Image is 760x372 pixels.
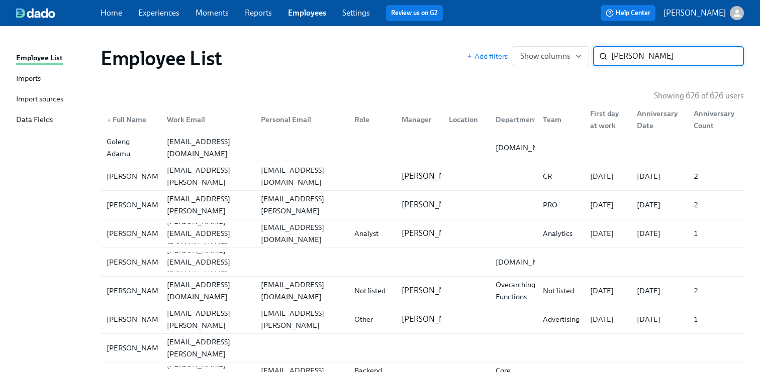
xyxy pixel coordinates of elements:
[492,142,560,154] div: [DOMAIN_NAME]
[402,285,464,296] p: [PERSON_NAME]
[690,313,742,325] div: 1
[159,109,253,130] div: Work Email
[346,109,394,130] div: Role
[466,51,508,61] button: Add filters
[350,227,394,239] div: Analyst
[163,136,253,160] div: [EMAIL_ADDRESS][DOMAIN_NAME]
[16,114,53,127] div: Data Fields
[101,305,744,334] a: [PERSON_NAME][PERSON_NAME][EMAIL_ADDRESS][PERSON_NAME][DOMAIN_NAME][PERSON_NAME][EMAIL_ADDRESS][P...
[601,5,655,21] button: Help Center
[492,279,539,303] div: Overarching Functions
[16,52,63,65] div: Employee List
[101,46,222,70] h1: Employee List
[586,313,629,325] div: [DATE]
[257,181,347,229] div: [PERSON_NAME][EMAIL_ADDRESS][PERSON_NAME][DOMAIN_NAME]
[16,114,92,127] a: Data Fields
[690,170,742,182] div: 2
[163,279,253,303] div: [EMAIL_ADDRESS][DOMAIN_NAME]
[398,113,441,126] div: Manager
[257,221,347,245] div: [EMAIL_ADDRESS][DOMAIN_NAME]
[103,113,159,126] div: Full Name
[391,8,438,18] a: Review us on G2
[445,113,488,126] div: Location
[16,8,55,18] img: dado
[196,8,229,18] a: Moments
[101,248,744,277] a: [PERSON_NAME][PERSON_NAME][EMAIL_ADDRESS][DOMAIN_NAME][DOMAIN_NAME]
[539,170,582,182] div: CR
[586,227,629,239] div: [DATE]
[101,162,744,190] div: [PERSON_NAME][PERSON_NAME][EMAIL_ADDRESS][PERSON_NAME][DOMAIN_NAME][EMAIL_ADDRESS][DOMAIN_NAME][P...
[253,109,347,130] div: Personal Email
[16,93,63,106] div: Import sources
[512,46,589,66] button: Show columns
[386,5,443,21] button: Review us on G2
[606,8,650,18] span: Help Center
[488,109,535,130] div: Department
[163,295,253,343] div: [PERSON_NAME][EMAIL_ADDRESS][PERSON_NAME][DOMAIN_NAME]
[103,227,169,239] div: [PERSON_NAME]
[690,227,742,239] div: 1
[539,285,582,297] div: Not listed
[629,109,685,130] div: Anniversary Date
[582,109,629,130] div: First day at work
[586,107,629,132] div: First day at work
[103,313,169,325] div: [PERSON_NAME]
[101,162,744,191] a: [PERSON_NAME][PERSON_NAME][EMAIL_ADDRESS][PERSON_NAME][DOMAIN_NAME][EMAIL_ADDRESS][DOMAIN_NAME][P...
[633,313,685,325] div: [DATE]
[342,8,370,18] a: Settings
[492,113,541,126] div: Department
[103,285,169,297] div: [PERSON_NAME]
[103,170,169,182] div: [PERSON_NAME]
[394,109,441,130] div: Manager
[101,334,744,362] a: [PERSON_NAME][PERSON_NAME][EMAIL_ADDRESS][PERSON_NAME][DOMAIN_NAME]
[633,285,685,297] div: [DATE]
[163,215,253,252] div: [PERSON_NAME][EMAIL_ADDRESS][DOMAIN_NAME]
[633,170,685,182] div: [DATE]
[402,314,464,325] p: [PERSON_NAME]
[138,8,179,18] a: Experiences
[101,191,744,219] div: [PERSON_NAME][PERSON_NAME][EMAIL_ADDRESS][PERSON_NAME][DOMAIN_NAME][PERSON_NAME][EMAIL_ADDRESS][P...
[539,227,582,239] div: Analytics
[520,51,581,61] span: Show columns
[163,181,253,229] div: [PERSON_NAME][EMAIL_ADDRESS][PERSON_NAME][DOMAIN_NAME]
[16,73,41,85] div: Imports
[539,199,582,211] div: PRO
[16,93,92,106] a: Import sources
[101,248,744,276] div: [PERSON_NAME][PERSON_NAME][EMAIL_ADDRESS][DOMAIN_NAME][DOMAIN_NAME]
[103,136,159,160] div: Goleng Adamu
[492,256,560,268] div: [DOMAIN_NAME]
[633,107,685,132] div: Anniversary Date
[586,170,629,182] div: [DATE]
[690,107,742,132] div: Anniversary Count
[103,109,159,130] div: ▲Full Name
[103,342,169,354] div: [PERSON_NAME]
[245,8,272,18] a: Reports
[586,285,629,297] div: [DATE]
[101,277,744,305] a: [PERSON_NAME][EMAIL_ADDRESS][DOMAIN_NAME][EMAIL_ADDRESS][DOMAIN_NAME]Not listed[PERSON_NAME]Overa...
[101,134,744,162] a: Goleng Adamu[EMAIL_ADDRESS][DOMAIN_NAME][DOMAIN_NAME]
[402,228,464,239] p: [PERSON_NAME]
[686,109,742,130] div: Anniversary Count
[257,164,347,188] div: [EMAIL_ADDRESS][DOMAIN_NAME]
[633,227,685,239] div: [DATE]
[663,8,726,19] p: [PERSON_NAME]
[103,256,169,268] div: [PERSON_NAME]
[288,8,326,18] a: Employees
[101,277,744,305] div: [PERSON_NAME][EMAIL_ADDRESS][DOMAIN_NAME][EMAIL_ADDRESS][DOMAIN_NAME]Not listed[PERSON_NAME]Overa...
[539,313,584,325] div: Advertising
[611,46,744,66] input: Search by name
[633,199,685,211] div: [DATE]
[402,171,464,182] p: [PERSON_NAME]
[16,73,92,85] a: Imports
[350,285,394,297] div: Not listed
[690,285,742,297] div: 2
[16,8,101,18] a: dado
[441,109,488,130] div: Location
[257,295,347,343] div: [PERSON_NAME][EMAIL_ADDRESS][PERSON_NAME][DOMAIN_NAME]
[257,279,347,303] div: [EMAIL_ADDRESS][DOMAIN_NAME]
[402,199,464,210] p: [PERSON_NAME]
[16,52,92,65] a: Employee List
